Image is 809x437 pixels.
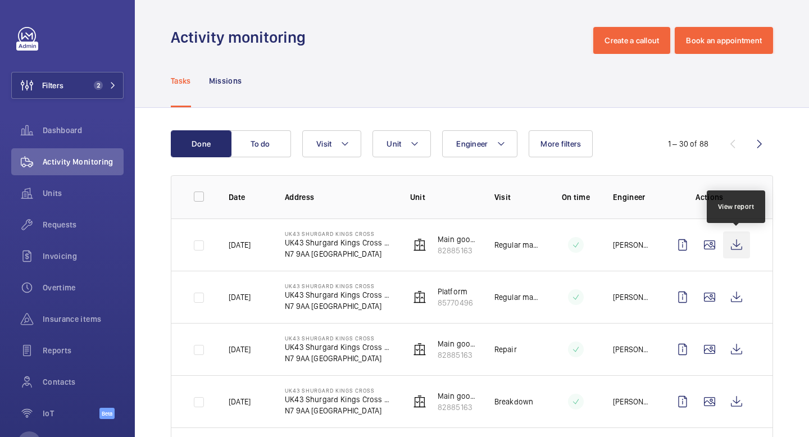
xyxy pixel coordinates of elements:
[438,245,476,256] p: 82885163
[529,130,593,157] button: More filters
[387,139,401,148] span: Unit
[285,230,392,237] p: UK43 Shurgard Kings Cross
[540,139,581,148] span: More filters
[438,286,473,297] p: Platform
[302,130,361,157] button: Visit
[285,192,392,203] p: Address
[11,72,124,99] button: Filters2
[285,301,392,312] p: N7 9AA [GEOGRAPHIC_DATA]
[413,238,426,252] img: elevator.svg
[229,292,251,303] p: [DATE]
[43,156,124,167] span: Activity Monitoring
[438,390,476,402] p: Main goods lift
[43,125,124,136] span: Dashboard
[285,353,392,364] p: N7 9AA [GEOGRAPHIC_DATA]
[285,237,392,248] p: UK43 Shurgard Kings Cross - [PERSON_NAME]
[229,239,251,251] p: [DATE]
[413,395,426,408] img: elevator.svg
[613,344,651,355] p: [PERSON_NAME] [PERSON_NAME]
[413,343,426,356] img: elevator.svg
[372,130,431,157] button: Unit
[43,313,124,325] span: Insurance items
[613,292,651,303] p: [PERSON_NAME] [PERSON_NAME]
[494,192,539,203] p: Visit
[42,80,63,91] span: Filters
[285,289,392,301] p: UK43 Shurgard Kings Cross - [PERSON_NAME]
[613,192,651,203] p: Engineer
[456,139,488,148] span: Engineer
[593,27,670,54] button: Create a callout
[285,405,392,416] p: N7 9AA [GEOGRAPHIC_DATA]
[442,130,517,157] button: Engineer
[230,130,291,157] button: To do
[285,248,392,260] p: N7 9AA [GEOGRAPHIC_DATA]
[675,27,773,54] button: Book an appointment
[613,239,651,251] p: [PERSON_NAME] [PERSON_NAME]
[669,192,750,203] p: Actions
[229,344,251,355] p: [DATE]
[438,297,473,308] p: 85770496
[718,202,755,212] div: View report
[43,282,124,293] span: Overtime
[171,75,191,87] p: Tasks
[438,349,476,361] p: 82885163
[285,342,392,353] p: UK43 Shurgard Kings Cross - [PERSON_NAME]
[229,192,267,203] p: Date
[43,345,124,356] span: Reports
[613,396,651,407] p: [PERSON_NAME]
[494,344,517,355] p: Repair
[494,396,534,407] p: Breakdown
[171,27,312,48] h1: Activity monitoring
[438,338,476,349] p: Main goods lift
[43,408,99,419] span: IoT
[99,408,115,419] span: Beta
[413,290,426,304] img: elevator.svg
[494,292,539,303] p: Regular maintenance
[229,396,251,407] p: [DATE]
[209,75,242,87] p: Missions
[43,188,124,199] span: Units
[43,219,124,230] span: Requests
[410,192,476,203] p: Unit
[494,239,539,251] p: Regular maintenance
[285,387,392,394] p: UK43 Shurgard Kings Cross
[285,335,392,342] p: UK43 Shurgard Kings Cross
[557,192,595,203] p: On time
[171,130,231,157] button: Done
[438,402,476,413] p: 82885163
[438,234,476,245] p: Main goods lift
[43,251,124,262] span: Invoicing
[285,283,392,289] p: UK43 Shurgard Kings Cross
[285,394,392,405] p: UK43 Shurgard Kings Cross - [PERSON_NAME]
[668,138,708,149] div: 1 – 30 of 88
[94,81,103,90] span: 2
[43,376,124,388] span: Contacts
[316,139,331,148] span: Visit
